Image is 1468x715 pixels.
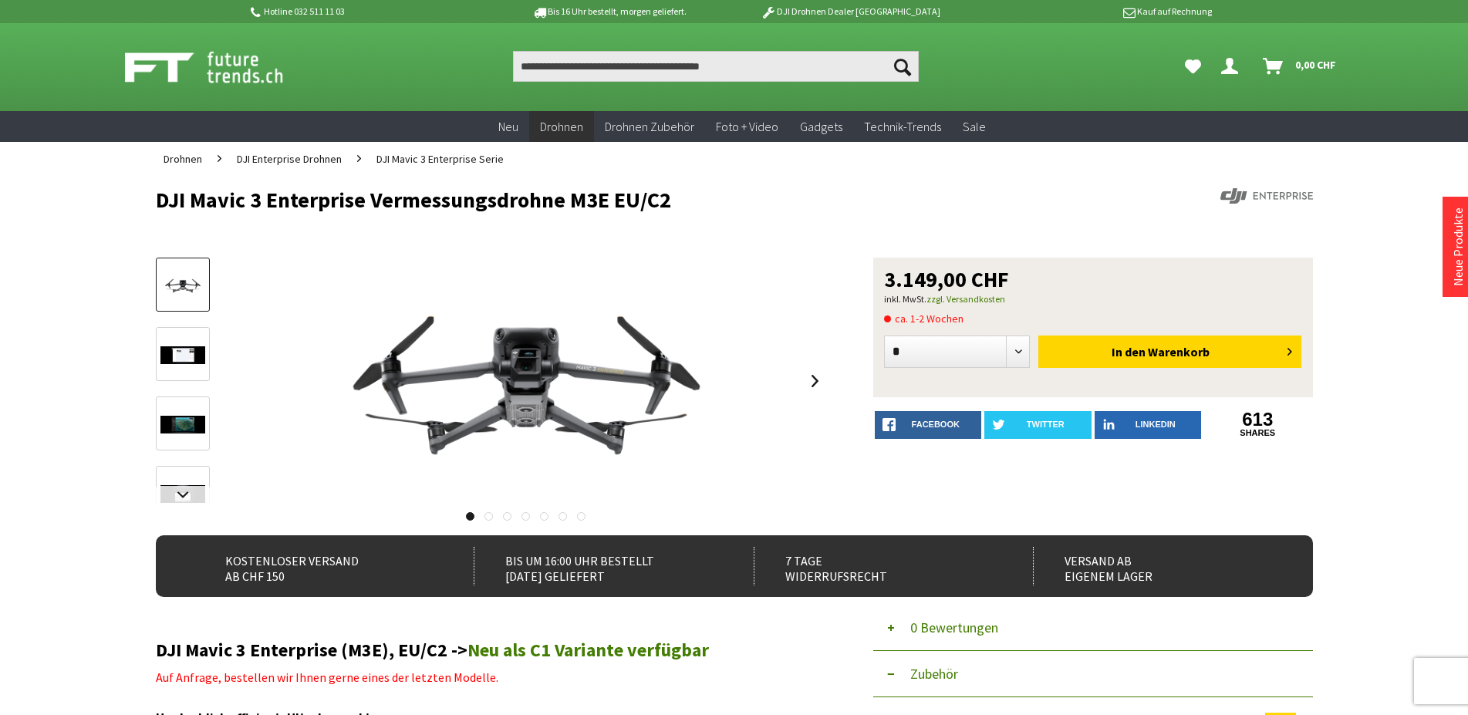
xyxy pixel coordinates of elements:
[1038,336,1301,368] button: In den Warenkorb
[886,51,919,82] button: Suchen
[864,119,941,134] span: Technik-Trends
[789,111,853,143] a: Gadgets
[1450,207,1466,286] a: Neue Produkte
[156,669,498,685] span: Auf Anfrage, bestellen wir Ihnen gerne eines der letzten Modelle.
[884,290,1302,309] p: inkl. MwSt.
[498,119,518,134] span: Neu
[984,411,1092,439] a: twitter
[160,416,205,433] img: DJI FlightHub 2
[1215,51,1250,82] a: Dein Konto
[376,152,504,166] span: DJI Mavic 3 Enterprise Serie
[754,547,1000,585] div: 7 Tage Widerrufsrecht
[594,111,705,143] a: Drohnen Zubehör
[875,411,982,439] a: facebook
[160,346,205,364] img: DJI Wärmebild-Analysetool 3.0
[156,640,827,660] h2: DJI Mavic 3 Enterprise (M3E), EU/C2 ->
[1136,420,1176,429] span: LinkedIn
[248,2,489,21] p: Hotline 032 511 11 03
[474,547,720,585] div: Bis um 16:00 Uhr bestellt [DATE] geliefert
[1295,52,1336,77] span: 0,00 CHF
[926,293,1005,305] a: zzgl. Versandkosten
[716,119,778,134] span: Foto + Video
[160,273,205,298] img: Vorschau: DJI Mavic 3E
[540,119,583,134] span: Drohnen
[194,547,440,585] div: Kostenloser Versand ab CHF 150
[873,651,1313,697] button: Zubehör
[705,111,789,143] a: Foto + Video
[971,2,1212,21] p: Kauf auf Rechnung
[912,420,960,429] span: facebook
[884,309,963,328] span: ca. 1-2 Wochen
[156,142,210,176] a: Drohnen
[489,2,730,21] p: Bis 16 Uhr bestellt, morgen geliefert.
[1257,51,1344,82] a: Warenkorb
[1033,547,1279,585] div: Versand ab eigenem Lager
[605,119,694,134] span: Drohnen Zubehör
[307,258,745,504] img: DJI Mavic 3E
[1177,51,1209,82] a: Meine Favoriten
[513,51,919,82] input: Produkt, Marke, Kategorie, EAN, Artikelnummer…
[164,152,202,166] span: Drohnen
[853,111,952,143] a: Technik-Trends
[160,485,205,503] img: DJI Pilot 2
[369,142,511,176] a: DJI Mavic 3 Enterprise Serie
[229,142,349,176] a: DJI Enterprise Drohnen
[237,152,342,166] span: DJI Enterprise Drohnen
[800,119,842,134] span: Gadgets
[1204,428,1311,438] a: shares
[1148,344,1210,359] span: Warenkorb
[963,119,986,134] span: Sale
[529,111,594,143] a: Drohnen
[873,605,1313,651] button: 0 Bewertungen
[488,111,529,143] a: Neu
[1220,188,1313,204] img: DJI Enterprise
[467,638,709,662] a: Neu als C1 Variante verfügbar
[125,48,317,86] img: Shop Futuretrends - zur Startseite wechseln
[1112,344,1146,359] span: In den
[156,188,1082,211] h1: DJI Mavic 3 Enterprise Vermessungsdrohne M3E EU/C2
[1204,411,1311,428] a: 613
[730,2,970,21] p: DJI Drohnen Dealer [GEOGRAPHIC_DATA]
[952,111,997,143] a: Sale
[884,268,1009,290] span: 3.149,00 CHF
[1027,420,1065,429] span: twitter
[1095,411,1202,439] a: LinkedIn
